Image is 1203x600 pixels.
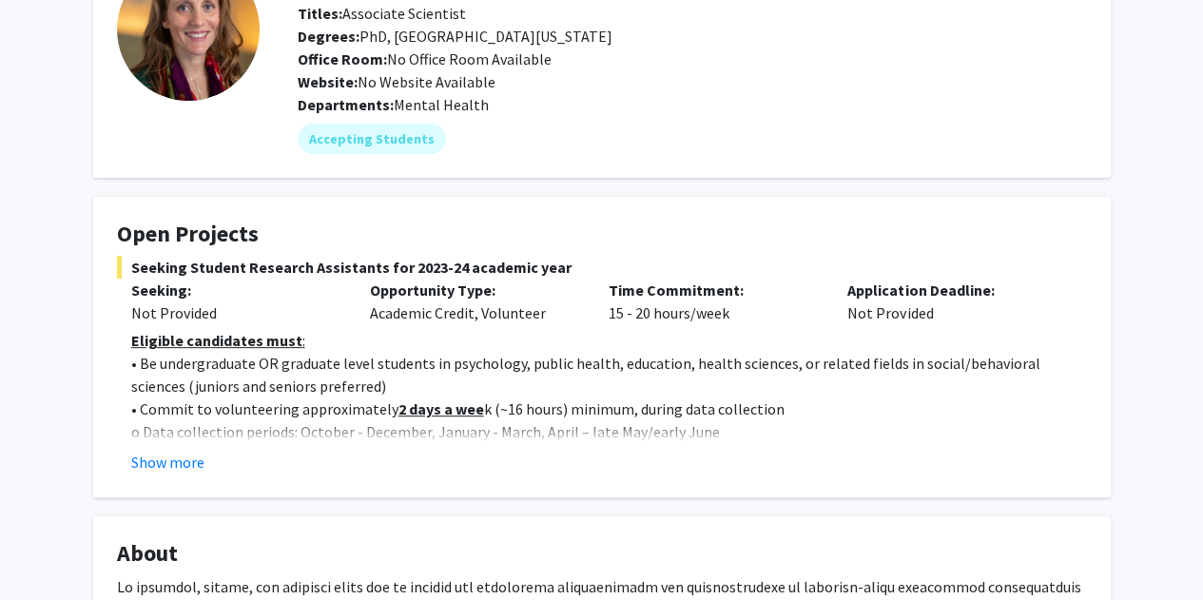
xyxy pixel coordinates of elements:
[298,27,612,46] span: PhD, [GEOGRAPHIC_DATA][US_STATE]
[298,72,358,91] b: Website:
[14,514,81,586] iframe: Chat
[356,279,594,324] div: Academic Credit, Volunteer
[298,4,342,23] b: Titles:
[398,399,484,418] u: 2 days a wee
[131,397,1087,420] p: • Commit to volunteering approximately k (~16 hours) minimum, during data collection
[298,95,394,114] b: Departments:
[594,279,833,324] div: 15 - 20 hours/week
[298,49,552,68] span: No Office Room Available
[117,221,1087,248] h4: Open Projects
[131,301,341,324] div: Not Provided
[394,95,489,114] span: Mental Health
[847,279,1057,301] p: Application Deadline:
[298,49,387,68] b: Office Room:
[117,256,1087,279] span: Seeking Student Research Assistants for 2023-24 academic year
[298,4,466,23] span: Associate Scientist
[302,331,305,350] u: :
[131,451,204,474] button: Show more
[298,72,495,91] span: No Website Available
[833,279,1072,324] div: Not Provided
[131,331,302,350] u: Eligible candidates must
[131,420,1087,443] p: o Data collection periods: October - December, January - March, April – late May/early June
[298,27,359,46] b: Degrees:
[131,279,341,301] p: Seeking:
[370,279,580,301] p: Opportunity Type:
[117,540,1087,568] h4: About
[131,352,1087,397] p: • Be undergraduate OR graduate level students in psychology, public health, education, health sci...
[609,279,819,301] p: Time Commitment:
[298,124,446,154] mat-chip: Accepting Students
